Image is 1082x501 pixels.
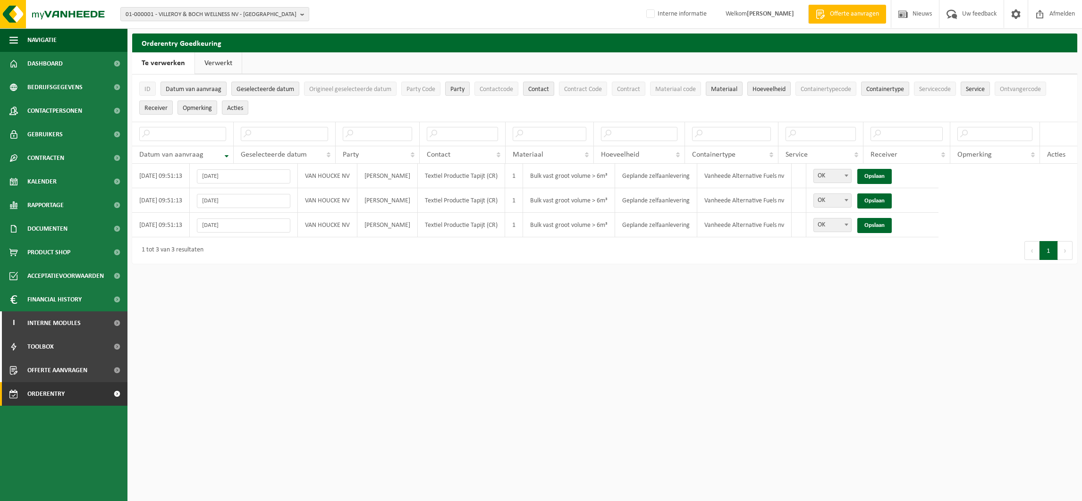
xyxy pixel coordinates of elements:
span: Origineel geselecteerde datum [309,86,391,93]
td: [PERSON_NAME] [357,164,418,188]
span: Service [966,86,985,93]
span: Opmerking [957,151,992,159]
button: Acties [222,100,248,115]
button: Origineel geselecteerde datumOrigineel geselecteerde datum: Activate to sort [304,82,397,96]
td: Vanheede Alternative Fuels nv [697,188,792,213]
a: Te verwerken [132,52,194,74]
button: Geselecteerde datumGeselecteerde datum: Activate to sort [231,82,299,96]
span: Ontvangercode [1000,86,1041,93]
div: 1 tot 3 van 3 resultaten [137,242,203,259]
span: OK [814,169,851,183]
span: OK [814,194,851,207]
span: 01-000001 - VILLEROY & BOCH WELLNESS NV - [GEOGRAPHIC_DATA] [126,8,296,22]
span: OK [813,218,852,232]
td: Geplande zelfaanlevering [615,213,697,237]
span: Rapportage [27,193,64,217]
span: Geselecteerde datum [241,151,307,159]
span: Opmerking [183,105,212,112]
span: Interne modules [27,311,81,335]
button: Materiaal codeMateriaal code: Activate to sort [650,82,701,96]
span: Containertype [692,151,735,159]
td: Textiel Productie Tapijt (CR) [418,164,505,188]
td: [DATE] 09:51:13 [132,188,190,213]
span: Contract Code [564,86,602,93]
span: Kalender [27,170,57,193]
td: VAN HOUCKE NV [298,164,357,188]
span: Contactcode [480,86,513,93]
button: OntvangercodeOntvangercode: Activate to sort [995,82,1046,96]
td: 1 [505,188,523,213]
td: VAN HOUCKE NV [298,188,357,213]
button: ContactcodeContactcode: Activate to sort [474,82,518,96]
td: Geplande zelfaanlevering [615,164,697,188]
a: Verwerkt [195,52,242,74]
span: Party [450,86,465,93]
button: ServiceService: Activate to sort [961,82,990,96]
button: Party CodeParty Code: Activate to sort [401,82,440,96]
button: PartyParty: Activate to sort [445,82,470,96]
span: Hoeveelheid [752,86,786,93]
span: Datum van aanvraag [166,86,221,93]
button: 1 [1040,241,1058,260]
span: Dashboard [27,52,63,75]
button: ServicecodeServicecode: Activate to sort [914,82,956,96]
span: Datum van aanvraag [139,151,203,159]
span: Contact [427,151,450,159]
td: Vanheede Alternative Fuels nv [697,213,792,237]
td: [PERSON_NAME] [357,213,418,237]
span: Party [343,151,359,159]
span: OK [813,193,852,208]
button: ContactContact: Activate to sort [523,82,554,96]
td: VAN HOUCKE NV [298,213,357,237]
button: ContainertypecodeContainertypecode: Activate to sort [795,82,856,96]
span: Acceptatievoorwaarden [27,264,104,288]
button: IDID: Activate to sort [139,82,156,96]
td: Bulk vast groot volume > 6m³ [523,188,615,213]
span: I [9,311,18,335]
span: Containertype [866,86,904,93]
span: Product Shop [27,241,70,264]
span: Orderentry Goedkeuring [27,382,107,406]
span: Contactpersonen [27,99,82,123]
a: Opslaan [857,218,892,233]
span: Receiver [871,151,897,159]
span: Service [786,151,808,159]
a: Offerte aanvragen [808,5,886,24]
span: Materiaal code [655,86,696,93]
span: Contracten [27,146,64,170]
button: OpmerkingOpmerking: Activate to sort [178,100,217,115]
td: Geplande zelfaanlevering [615,188,697,213]
td: [DATE] 09:51:13 [132,164,190,188]
button: Next [1058,241,1073,260]
span: Contract [617,86,640,93]
button: MateriaalMateriaal: Activate to sort [706,82,743,96]
span: Party Code [406,86,435,93]
a: Opslaan [857,193,892,209]
span: ID [144,86,151,93]
td: Textiel Productie Tapijt (CR) [418,213,505,237]
button: ContainertypeContainertype: Activate to sort [861,82,909,96]
button: HoeveelheidHoeveelheid: Activate to sort [747,82,791,96]
button: ContractContract: Activate to sort [612,82,645,96]
span: Geselecteerde datum [237,86,294,93]
td: [PERSON_NAME] [357,188,418,213]
td: Textiel Productie Tapijt (CR) [418,188,505,213]
button: Contract CodeContract Code: Activate to sort [559,82,607,96]
span: Receiver [144,105,168,112]
span: Servicecode [919,86,951,93]
span: Offerte aanvragen [828,9,881,19]
span: Offerte aanvragen [27,359,87,382]
a: Opslaan [857,169,892,184]
span: Toolbox [27,335,54,359]
td: [DATE] 09:51:13 [132,213,190,237]
span: Acties [1047,151,1065,159]
span: Financial History [27,288,82,311]
button: 01-000001 - VILLEROY & BOCH WELLNESS NV - [GEOGRAPHIC_DATA] [120,7,309,21]
span: Materiaal [711,86,737,93]
button: ReceiverReceiver: Activate to sort [139,100,173,115]
td: 1 [505,164,523,188]
span: OK [813,169,852,183]
span: Gebruikers [27,123,63,146]
span: Bedrijfsgegevens [27,75,83,99]
td: 1 [505,213,523,237]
